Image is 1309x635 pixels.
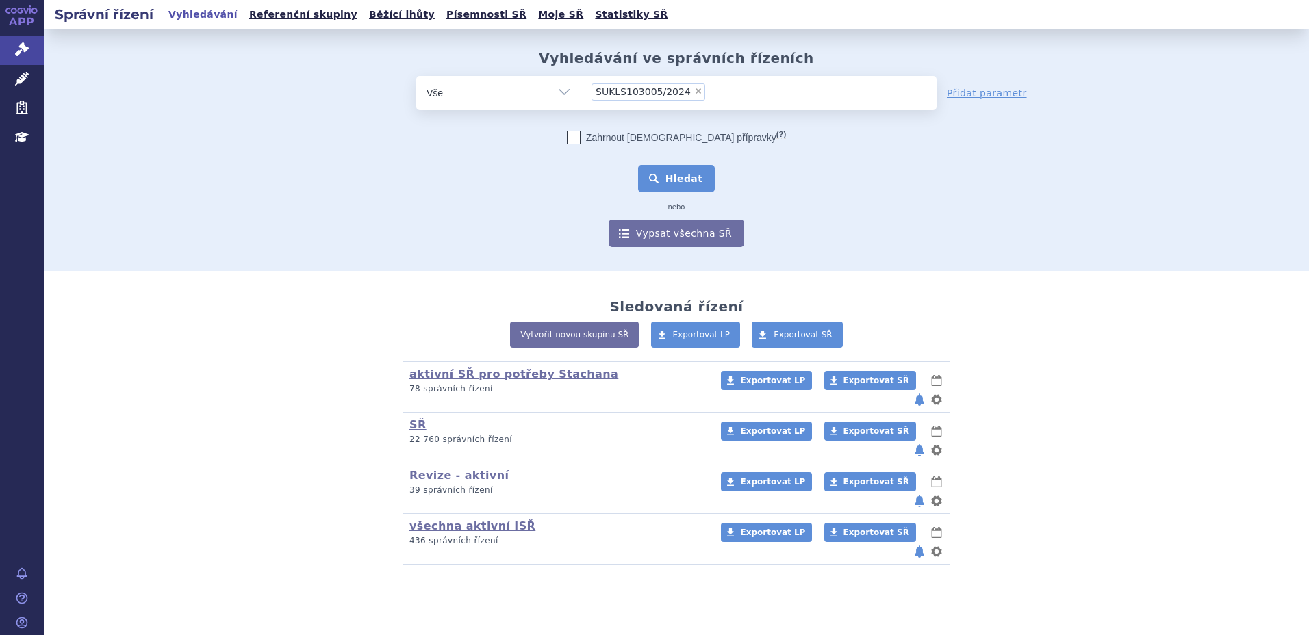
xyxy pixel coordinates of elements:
[930,391,943,408] button: nastavení
[409,519,535,532] a: všechna aktivní ISŘ
[752,322,843,348] a: Exportovat SŘ
[365,5,439,24] a: Běžící lhůty
[721,472,812,491] a: Exportovat LP
[534,5,587,24] a: Moje SŘ
[409,434,703,445] p: 22 760 správních řízení
[843,528,909,537] span: Exportovat SŘ
[44,5,164,24] h2: Správní řízení
[913,543,926,560] button: notifikace
[776,130,786,139] abbr: (?)
[930,524,943,541] button: lhůty
[824,371,916,390] a: Exportovat SŘ
[567,131,786,144] label: Zahrnout [DEMOGRAPHIC_DATA] přípravky
[409,418,427,431] a: SŘ
[740,426,805,436] span: Exportovat LP
[709,83,717,100] input: SUKLS103005/2024
[774,330,833,339] span: Exportovat SŘ
[596,87,691,96] span: SUKLS103005/2024
[930,372,943,389] button: lhůty
[721,523,812,542] a: Exportovat LP
[843,376,909,385] span: Exportovat SŘ
[721,371,812,390] a: Exportovat LP
[409,484,703,496] p: 39 správních řízení
[843,426,909,436] span: Exportovat SŘ
[930,442,943,458] button: nastavení
[843,477,909,487] span: Exportovat SŘ
[164,5,242,24] a: Vyhledávání
[824,422,916,441] a: Exportovat SŘ
[609,220,744,247] a: Vypsat všechna SŘ
[930,423,943,439] button: lhůty
[539,50,814,66] h2: Vyhledávání ve správních řízeních
[409,469,509,482] a: Revize - aktivní
[740,528,805,537] span: Exportovat LP
[409,383,703,395] p: 78 správních řízení
[245,5,361,24] a: Referenční skupiny
[609,298,743,315] h2: Sledovaná řízení
[409,535,703,547] p: 436 správních řízení
[721,422,812,441] a: Exportovat LP
[409,367,618,380] a: aktivní SŘ pro potřeby Stachana
[913,391,926,408] button: notifikace
[947,86,1027,100] a: Přidat parametr
[740,477,805,487] span: Exportovat LP
[694,87,702,95] span: ×
[591,5,672,24] a: Statistiky SŘ
[930,474,943,490] button: lhůty
[740,376,805,385] span: Exportovat LP
[638,165,715,192] button: Hledat
[913,442,926,458] button: notifikace
[930,543,943,560] button: nastavení
[913,493,926,509] button: notifikace
[824,472,916,491] a: Exportovat SŘ
[661,203,692,211] i: nebo
[824,523,916,542] a: Exportovat SŘ
[930,493,943,509] button: nastavení
[673,330,730,339] span: Exportovat LP
[442,5,531,24] a: Písemnosti SŘ
[651,322,741,348] a: Exportovat LP
[510,322,639,348] a: Vytvořit novou skupinu SŘ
